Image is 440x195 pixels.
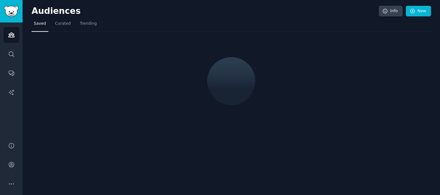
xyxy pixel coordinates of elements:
span: Saved [34,21,46,27]
a: Trending [78,19,99,32]
a: New [406,6,431,17]
a: Info [379,6,403,17]
a: Saved [32,19,48,32]
img: GummySearch logo [4,6,19,17]
span: Trending [80,21,97,27]
h2: Audiences [32,6,379,16]
a: Curated [53,19,73,32]
span: Curated [55,21,71,27]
